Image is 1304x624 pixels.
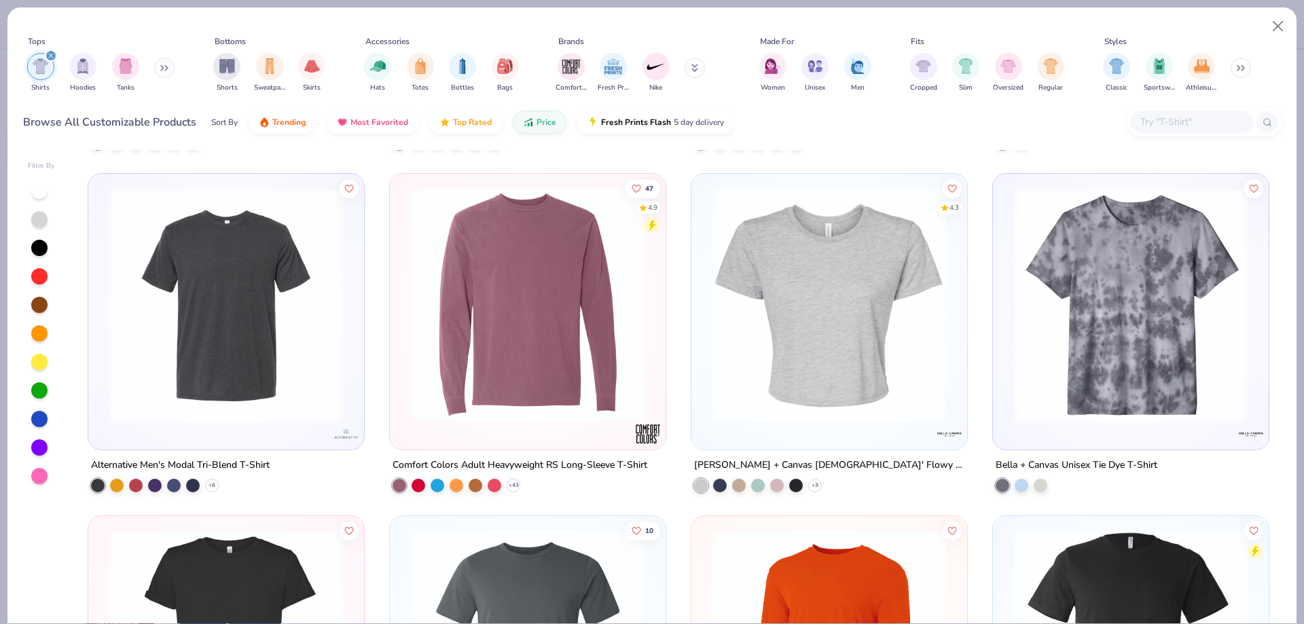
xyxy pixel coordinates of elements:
span: Men [851,83,865,93]
button: filter button [556,53,587,93]
img: fdb5bee8-5439-469f-9773-10c6d370ebf1 [1007,187,1255,422]
div: 4.9 [648,202,657,213]
div: Tops [28,35,46,48]
div: filter for Athleisure [1186,53,1217,93]
div: filter for Classic [1103,53,1130,93]
div: filter for Nike [642,53,670,93]
img: Bella + Canvas logo [936,420,963,447]
div: filter for Hoodies [69,53,96,93]
img: b6d53bca-84d7-4cc2-93a1-4626af183336 [705,187,954,422]
button: filter button [1144,53,1175,93]
button: filter button [407,53,434,93]
img: Bags Image [497,58,512,74]
span: Trending [272,117,306,128]
img: Regular Image [1043,58,1059,74]
div: filter for Shirts [27,53,54,93]
img: TopRated.gif [439,117,450,128]
span: + 43 [509,481,519,489]
span: Shorts [217,83,238,93]
div: Accessories [365,35,410,48]
button: filter button [952,53,979,93]
img: d628a18b-6362-4135-ae8d-31aba634a125 [652,187,901,422]
span: Slim [959,83,973,93]
img: Comfort Colors Image [561,56,581,77]
img: Men Image [850,58,865,74]
button: filter button [213,53,240,93]
div: filter for Women [759,53,786,93]
span: Comfort Colors [556,83,587,93]
button: filter button [642,53,670,93]
div: Brands [558,35,584,48]
span: 5 day delivery [674,115,724,130]
button: Fresh Prints Flash5 day delivery [577,111,734,134]
span: Unisex [805,83,825,93]
span: Classic [1106,83,1127,93]
button: filter button [112,53,139,93]
div: filter for Cropped [910,53,937,93]
img: Hats Image [370,58,386,74]
button: filter button [449,53,476,93]
img: trending.gif [259,117,270,128]
div: Sort By [211,116,238,128]
div: Fits [911,35,924,48]
img: Bella + Canvas logo [1237,420,1264,447]
img: Cropped Image [916,58,931,74]
div: filter for Sportswear [1144,53,1175,93]
img: bf3c63cb-a783-429c-8884-da0193a15c41 [102,187,350,422]
button: filter button [364,53,391,93]
button: filter button [910,53,937,93]
button: filter button [492,53,519,93]
img: 8efac5f7-8da2-47f5-bf92-f12be686d45d [403,187,652,422]
div: [PERSON_NAME] + Canvas [DEMOGRAPHIC_DATA]' Flowy Cropped T-Shirt [694,456,964,473]
span: Totes [412,83,429,93]
div: Comfort Colors Adult Heavyweight RS Long-Sleeve T-Shirt [393,456,647,473]
button: Most Favorited [327,111,418,134]
button: filter button [801,53,829,93]
div: Bottoms [215,35,246,48]
button: Like [943,521,962,540]
button: Like [1244,179,1263,198]
div: Made For [760,35,794,48]
div: filter for Regular [1037,53,1064,93]
span: Athleisure [1186,83,1217,93]
img: Fresh Prints Image [603,56,623,77]
button: Like [340,179,359,198]
img: Nike Image [646,56,666,77]
input: Try "T-Shirt" [1139,114,1244,130]
span: Tanks [117,83,134,93]
button: filter button [69,53,96,93]
button: Top Rated [429,111,502,134]
img: Tanks Image [118,58,133,74]
img: Skirts Image [304,58,320,74]
span: Hoodies [70,83,96,93]
span: Bags [497,83,513,93]
div: filter for Sweatpants [254,53,285,93]
img: Women Image [765,58,780,74]
img: Alternative logo [333,420,360,447]
img: Oversized Image [1000,58,1016,74]
span: Skirts [303,83,321,93]
div: filter for Comfort Colors [556,53,587,93]
span: Nike [649,83,662,93]
img: Athleisure Image [1194,58,1210,74]
div: filter for Hats [364,53,391,93]
button: filter button [759,53,786,93]
button: Like [340,521,359,540]
button: filter button [1103,53,1130,93]
div: filter for Slim [952,53,979,93]
button: Like [1244,521,1263,540]
span: Shirts [31,83,50,93]
span: Top Rated [453,117,492,128]
button: filter button [1037,53,1064,93]
div: filter for Unisex [801,53,829,93]
div: filter for Skirts [298,53,325,93]
span: Regular [1038,83,1063,93]
img: Shirts Image [33,58,48,74]
button: Like [625,521,660,540]
img: ebb3eb2f-aad3-4d68-ac44-cb0dceefc72e [953,187,1201,422]
div: filter for Bags [492,53,519,93]
button: Price [513,111,566,134]
button: filter button [1186,53,1217,93]
div: filter for Tanks [112,53,139,93]
img: Totes Image [413,58,428,74]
